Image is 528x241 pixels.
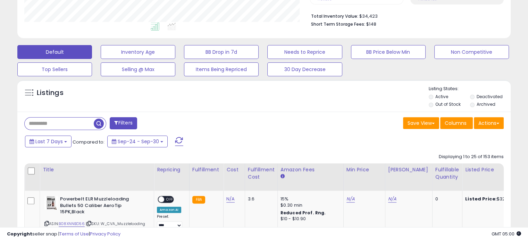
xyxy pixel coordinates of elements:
[435,94,448,100] label: Active
[280,166,341,173] div: Amazon Fees
[118,138,159,145] span: Sep-24 - Sep-30
[157,207,181,213] div: Amazon AI
[280,216,338,222] div: $10 - $10.90
[226,166,242,173] div: Cost
[73,139,104,145] span: Compared to:
[403,117,439,129] button: Save View
[248,166,275,181] div: Fulfillment Cost
[44,196,58,210] img: 41xVGi8ZV7L._SL40_.jpg
[434,45,509,59] button: Non Competitive
[445,120,467,127] span: Columns
[101,62,175,76] button: Selling @ Max
[37,88,64,98] h5: Listings
[351,45,426,59] button: BB Price Below Min
[280,196,338,202] div: 15%
[7,231,32,237] strong: Copyright
[465,166,525,173] div: Listed Price
[17,62,92,76] button: Top Sellers
[43,166,151,173] div: Title
[7,231,120,238] div: seller snap | |
[90,231,120,237] a: Privacy Policy
[184,45,259,59] button: BB Drop in 7d
[107,136,168,147] button: Sep-24 - Sep-30
[474,117,504,129] button: Actions
[280,173,285,180] small: Amazon Fees.
[435,166,459,181] div: Fulfillable Quantity
[465,196,523,202] div: $32.00
[17,45,92,59] button: Default
[157,214,184,230] div: Preset:
[440,117,473,129] button: Columns
[60,196,144,217] b: Powerbelt ELR Muzzleloading Bullets 50 Caliber AeroTip 15PK,Black
[311,21,365,27] b: Short Term Storage Fees:
[25,136,72,147] button: Last 7 Days
[435,101,461,107] label: Out of Stock
[311,13,358,19] b: Total Inventory Value:
[59,231,89,237] a: Terms of Use
[164,197,175,203] span: OFF
[192,166,220,173] div: Fulfillment
[346,166,382,173] div: Min Price
[280,210,326,216] b: Reduced Prof. Rng.
[429,86,511,92] p: Listing States:
[101,45,175,59] button: Inventory Age
[439,154,504,160] div: Displaying 1 to 25 of 153 items
[35,138,63,145] span: Last 7 Days
[267,62,342,76] button: 30 Day Decrease
[267,45,342,59] button: Needs to Reprice
[465,196,497,202] b: Listed Price:
[476,94,502,100] label: Deactivated
[184,62,259,76] button: Items Being Repriced
[226,196,235,203] a: N/A
[192,196,205,204] small: FBA
[388,166,429,173] div: [PERSON_NAME]
[248,196,272,202] div: 3.6
[44,196,149,240] div: ASIN:
[366,21,376,27] span: $148
[110,117,137,129] button: Filters
[492,231,521,237] span: 2025-10-8 05:00 GMT
[435,196,457,202] div: 0
[280,202,338,208] div: $0.30 min
[346,196,355,203] a: N/A
[157,166,186,173] div: Repricing
[311,11,498,20] li: $34,423
[388,196,396,203] a: N/A
[476,101,495,107] label: Archived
